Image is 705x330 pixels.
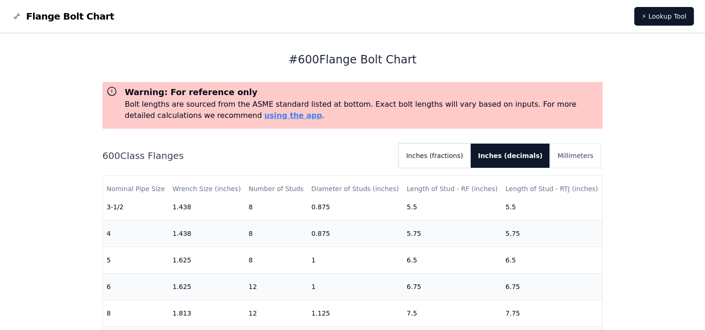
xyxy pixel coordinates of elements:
[169,300,245,326] td: 1.813
[245,220,308,247] td: 8
[103,52,603,67] h1: # 600 Flange Bolt Chart
[308,273,403,300] td: 1
[245,176,308,202] th: Number of Studs
[403,220,502,247] td: 5.75
[403,176,502,202] th: Length of Stud - RF (inches)
[308,300,403,326] td: 1.125
[169,247,245,273] td: 1.625
[634,7,694,26] a: ⚡ Lookup Tool
[11,11,22,22] img: Flange Bolt Chart Logo
[245,273,308,300] td: 12
[103,193,169,220] td: 3-1/2
[550,144,601,168] button: Millimeters
[264,111,322,120] a: using the app
[399,144,471,168] button: Inches (fractions)
[403,300,502,326] td: 7.5
[169,273,245,300] td: 1.625
[103,247,169,273] td: 5
[471,144,550,168] button: Inches (decimals)
[169,220,245,247] td: 1.438
[502,220,602,247] td: 5.75
[245,247,308,273] td: 8
[403,273,502,300] td: 6.75
[403,247,502,273] td: 6.5
[169,193,245,220] td: 1.438
[11,10,114,23] a: Flange Bolt Chart LogoFlange Bolt Chart
[502,176,602,202] th: Length of Stud - RTJ (inches)
[502,300,602,326] td: 7.75
[103,149,391,162] h2: 600 Class Flanges
[103,273,169,300] td: 6
[245,300,308,326] td: 12
[308,247,403,273] td: 1
[502,193,602,220] td: 5.5
[103,220,169,247] td: 4
[308,220,403,247] td: 0.875
[125,99,599,121] p: Bolt lengths are sourced from the ASME standard listed at bottom. Exact bolt lengths will vary ba...
[403,193,502,220] td: 5.5
[502,247,602,273] td: 6.5
[103,300,169,326] td: 8
[125,86,599,99] h3: Warning: For reference only
[245,193,308,220] td: 8
[308,193,403,220] td: 0.875
[502,273,602,300] td: 6.75
[169,176,245,202] th: Wrench Size (inches)
[308,176,403,202] th: Diameter of Studs (inches)
[26,10,114,23] span: Flange Bolt Chart
[103,176,169,202] th: Nominal Pipe Size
